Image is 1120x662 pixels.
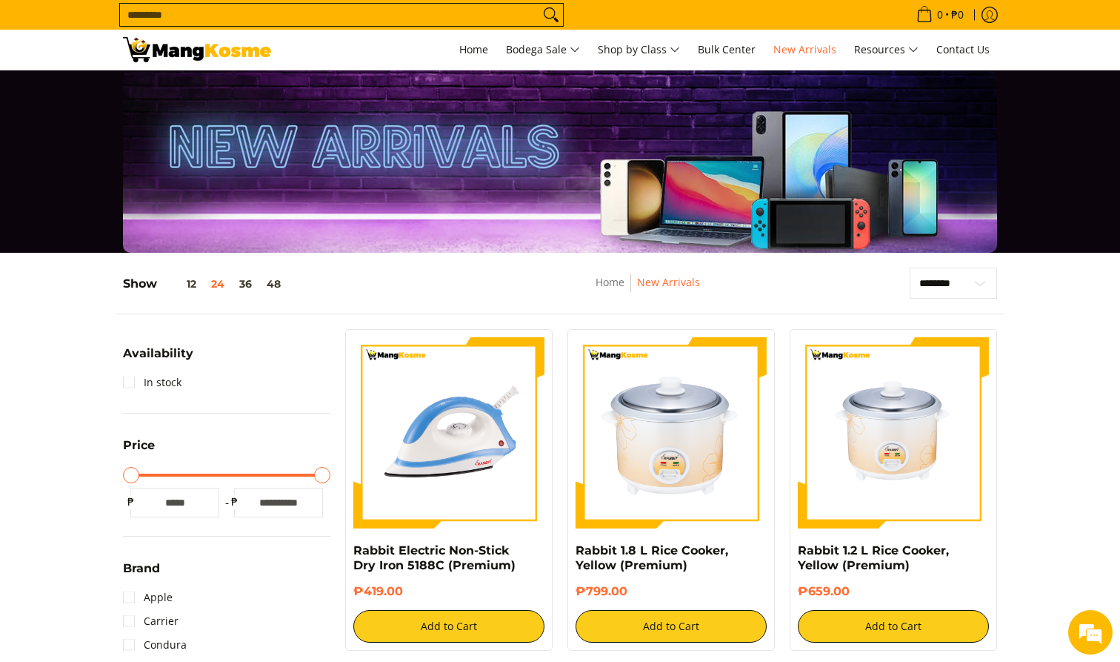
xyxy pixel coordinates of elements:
[766,30,844,70] a: New Arrivals
[123,586,173,609] a: Apple
[353,337,544,529] img: https://mangkosme.com/products/rabbit-electric-non-stick-dry-iron-5188c-class-a
[353,543,516,572] a: Rabbit Electric Non-Stick Dry Iron 5188C (Premium)
[506,41,580,59] span: Bodega Sale
[123,277,288,291] h5: Show
[452,30,496,70] a: Home
[259,278,288,290] button: 48
[854,41,919,59] span: Resources
[798,543,949,572] a: Rabbit 1.2 L Rice Cooker, Yellow (Premium)
[123,440,155,451] span: Price
[286,30,997,70] nav: Main Menu
[204,278,232,290] button: 24
[598,41,680,59] span: Shop by Class
[123,37,271,62] img: New Arrivals: Fresh Release from The Premium Brands l Mang Kosme
[539,4,563,26] button: Search
[227,494,241,509] span: ₱
[123,440,155,463] summary: Open
[353,584,544,599] h6: ₱419.00
[590,30,687,70] a: Shop by Class
[123,348,193,360] span: Availability
[123,563,160,586] summary: Open
[496,274,799,307] nav: Breadcrumbs
[123,609,179,633] a: Carrier
[936,42,990,56] span: Contact Us
[798,337,989,529] img: rabbit-1.2-liter-rice-cooker-yellow-full-view-mang-kosme
[576,337,767,529] img: https://mangkosme.com/products/rabbit-1-8-l-rice-cooker-yellow-class-a
[929,30,997,70] a: Contact Us
[576,543,728,572] a: Rabbit 1.8 L Rice Cooker, Yellow (Premium)
[949,10,966,20] span: ₱0
[157,278,204,290] button: 12
[912,7,968,23] span: •
[798,610,989,643] button: Add to Cart
[798,584,989,599] h6: ₱659.00
[698,42,756,56] span: Bulk Center
[499,30,587,70] a: Bodega Sale
[576,610,767,643] button: Add to Cart
[596,275,624,289] a: Home
[353,610,544,643] button: Add to Cart
[123,494,138,509] span: ₱
[576,584,767,599] h6: ₱799.00
[123,633,187,657] a: Condura
[123,371,181,394] a: In stock
[637,275,700,289] a: New Arrivals
[232,278,259,290] button: 36
[123,348,193,371] summary: Open
[935,10,945,20] span: 0
[690,30,763,70] a: Bulk Center
[847,30,926,70] a: Resources
[123,563,160,575] span: Brand
[459,42,488,56] span: Home
[773,42,836,56] span: New Arrivals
